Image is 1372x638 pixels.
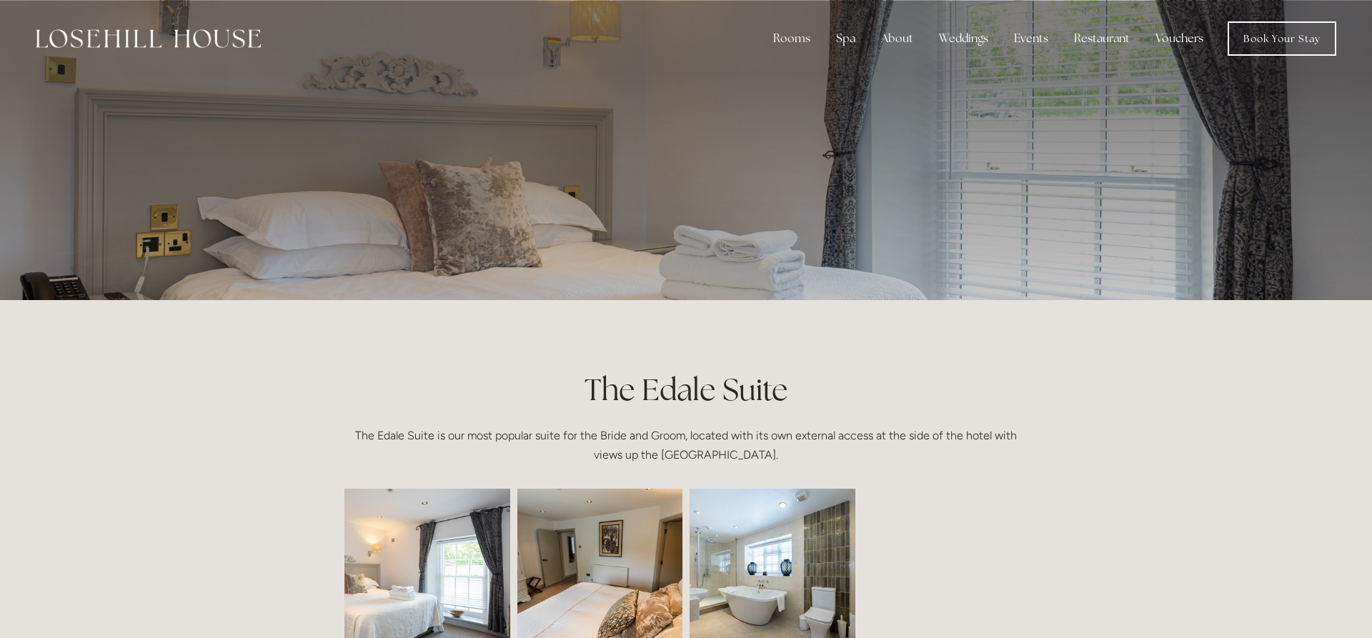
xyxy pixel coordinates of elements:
a: Vouchers [1144,24,1215,53]
div: Events [1003,24,1060,53]
div: Rooms [762,24,822,53]
p: The Edale Suite is our most popular suite for the Bride and Groom, located with its own external ... [344,426,1028,464]
div: Weddings [928,24,1000,53]
h1: The Edale Suite [344,369,1028,411]
div: Spa [825,24,867,53]
a: Book Your Stay [1228,21,1336,56]
div: About [870,24,925,53]
div: Restaurant [1063,24,1141,53]
img: Losehill House [36,29,261,48]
